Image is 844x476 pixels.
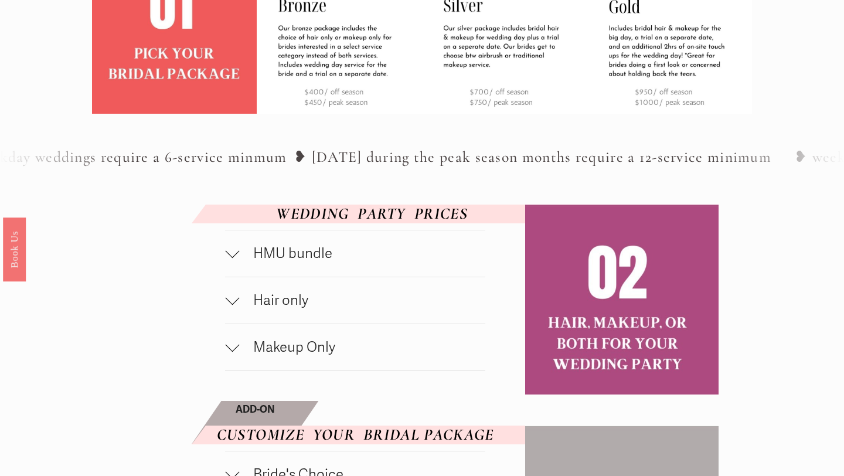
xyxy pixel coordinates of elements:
[225,324,485,370] button: Makeup Only
[3,217,26,281] a: Book Us
[236,403,275,416] strong: ADD-ON
[276,204,468,223] em: WEDDING PARTY PRICES
[239,339,485,356] span: Makeup Only
[294,148,771,167] tspan: ❥ [DATE] during the peak season months require a 12-service minimum
[239,245,485,262] span: HMU bundle
[225,230,485,277] button: HMU bundle
[217,425,494,444] em: CUSTOMIZE YOUR BRIDAL PACKAGE
[239,292,485,309] span: Hair only
[225,277,485,324] button: Hair only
